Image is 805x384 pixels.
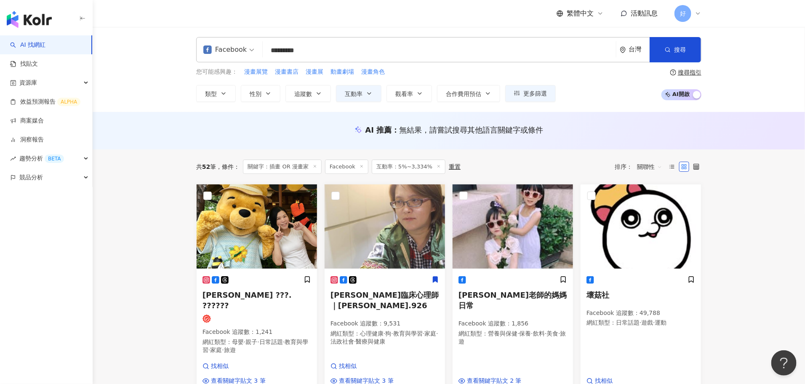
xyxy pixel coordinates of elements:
[211,362,229,371] span: 找相似
[259,339,283,345] span: 日常話題
[294,91,312,97] span: 追蹤數
[196,163,216,170] div: 共 筆
[331,320,439,328] p: Facebook 追蹤數 ： 9,531
[203,328,311,336] p: Facebook 追蹤數 ： 1,241
[208,347,210,353] span: ·
[586,309,695,317] p: Facebook 追蹤數 ： 49,788
[437,85,500,102] button: 合作費用預估
[325,184,445,269] img: KOL Avatar
[488,330,517,337] span: 營養與保健
[567,9,594,18] span: 繁體中文
[519,330,531,337] span: 保養
[641,319,653,326] span: 遊戲
[250,91,261,97] span: 性別
[331,338,354,345] span: 法政社會
[244,68,268,76] span: 漫畫展覽
[275,67,299,77] button: 漫畫書店
[531,330,533,337] span: ·
[336,85,381,102] button: 互動率
[361,67,385,77] button: 漫畫角色
[629,46,650,53] div: 台灣
[395,91,413,97] span: 觀看率
[45,155,64,163] div: BETA
[19,149,64,168] span: 趨勢分析
[330,67,355,77] button: 動畫劇場
[446,91,481,97] span: 合作費用預估
[424,330,436,337] span: 家庭
[19,73,37,92] span: 資源庫
[631,9,658,17] span: 活動訊息
[391,330,393,337] span: ·
[203,362,266,371] a: 找相似
[372,160,445,174] span: 互動率：5%~3,334%
[771,350,797,376] iframe: Help Scout Beacon - Open
[203,291,292,310] span: [PERSON_NAME] ???. ??????
[7,11,52,28] img: logo
[558,330,560,337] span: ·
[453,184,573,269] img: KOL Avatar
[385,330,391,337] span: 狗
[331,330,439,346] p: 網紅類型 ：
[680,9,686,18] span: 好
[196,68,237,76] span: 您可能感興趣：
[640,319,641,326] span: ·
[245,339,257,345] span: 親子
[10,136,44,144] a: 洞察報告
[361,68,385,76] span: 漫畫角色
[196,85,236,102] button: 類型
[354,338,356,345] span: ·
[650,37,701,62] button: 搜尋
[331,362,394,371] a: 找相似
[210,347,222,353] span: 家庭
[325,160,368,174] span: Facebook
[10,41,45,49] a: searchAI 找網紅
[10,117,44,125] a: 商案媒合
[458,320,567,328] p: Facebook 追蹤數 ： 1,856
[205,91,217,97] span: 類型
[517,330,519,337] span: ·
[586,319,695,327] p: 網紅類型 ：
[586,291,609,299] span: 壞菇社
[581,184,701,269] img: KOL Avatar
[243,160,322,174] span: 關鍵字：插畫 OR 漫畫家
[655,319,667,326] span: 運動
[339,362,357,371] span: 找相似
[257,339,259,345] span: ·
[285,85,331,102] button: 追蹤數
[306,68,323,76] span: 漫畫展
[387,85,432,102] button: 觀看率
[523,90,547,97] span: 更多篩選
[222,347,224,353] span: ·
[449,163,461,170] div: 重置
[620,47,626,53] span: environment
[244,67,268,77] button: 漫畫展覽
[283,339,285,345] span: ·
[345,91,363,97] span: 互動率
[305,67,324,77] button: 漫畫展
[232,339,244,345] span: 母嬰
[216,163,240,170] span: 條件 ：
[331,291,439,310] span: [PERSON_NAME]臨床心理師｜[PERSON_NAME].926
[19,168,43,187] span: 競品分析
[637,160,662,173] span: 關聯性
[653,319,655,326] span: ·
[10,98,80,106] a: 效益預測報告ALPHA
[615,160,667,173] div: 排序：
[505,85,556,102] button: 更多篩選
[458,330,567,346] p: 網紅類型 ：
[545,330,546,337] span: ·
[203,338,311,355] p: 網紅類型 ：
[197,184,317,269] img: KOL Avatar
[202,163,210,170] span: 52
[436,330,438,337] span: ·
[203,43,247,56] div: Facebook
[670,69,676,75] span: question-circle
[399,125,543,134] span: 無結果，請嘗試搜尋其他語言關鍵字或條件
[674,46,686,53] span: 搜尋
[356,338,385,345] span: 醫療與健康
[10,60,38,68] a: 找貼文
[224,347,236,353] span: 旅遊
[384,330,385,337] span: ·
[244,339,245,345] span: ·
[241,85,280,102] button: 性別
